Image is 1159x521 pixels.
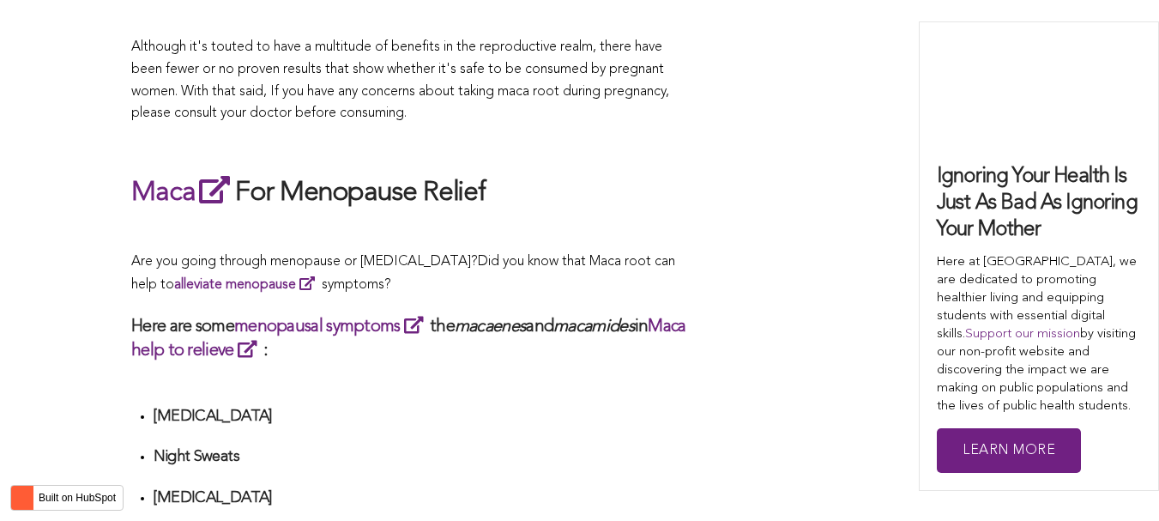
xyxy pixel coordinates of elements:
[154,407,689,427] h4: [MEDICAL_DATA]
[154,488,689,508] h4: [MEDICAL_DATA]
[131,314,689,362] h3: Here are some the and in :
[937,428,1081,474] a: Learn More
[1073,439,1159,521] iframe: Chat Widget
[455,318,526,336] em: macaenes
[154,447,689,467] h4: Night Sweats
[32,487,123,509] label: Built on HubSpot
[131,40,669,120] span: Although it's touted to have a multitude of benefits in the reproductive realm, there have been f...
[131,173,689,212] h2: For Menopause Relief
[11,488,32,508] img: HubSpot sprocket logo
[234,318,430,336] a: menopausal symptoms
[131,255,478,269] span: Are you going through menopause or [MEDICAL_DATA]?
[553,318,635,336] em: macamides
[131,179,235,207] a: Maca
[131,318,686,360] a: Maca help to relieve
[10,485,124,511] button: Built on HubSpot
[174,278,322,292] a: alleviate menopause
